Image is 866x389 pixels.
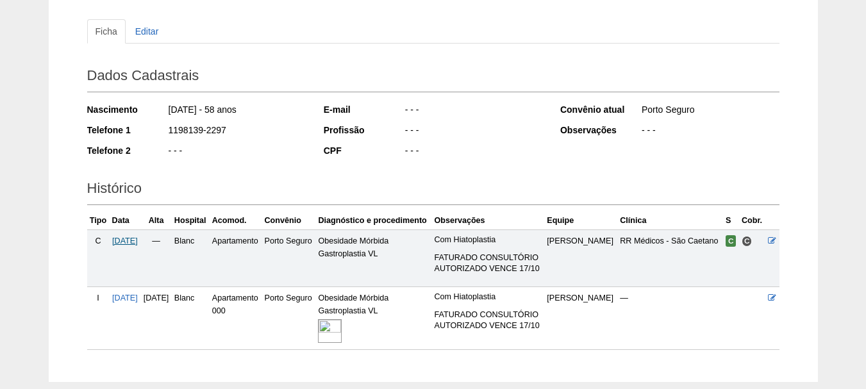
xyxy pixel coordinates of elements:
[315,211,431,230] th: Diagnóstico e procedimento
[544,229,617,286] td: [PERSON_NAME]
[324,124,404,137] div: Profissão
[87,63,779,92] h2: Dados Cadastrais
[640,103,779,119] div: Porto Seguro
[434,252,542,274] p: FATURADO CONSULTÓRIO AUTORIZADO VENCE 17/10
[112,294,138,302] a: [DATE]
[140,211,172,230] th: Alta
[640,124,779,140] div: - - -
[87,124,167,137] div: Telefone 1
[167,124,306,140] div: 1198139-2297
[87,103,167,116] div: Nascimento
[434,235,542,245] p: Com Hiatoplastia
[544,286,617,349] td: [PERSON_NAME]
[431,211,544,230] th: Observações
[560,124,640,137] div: Observações
[90,235,107,247] div: C
[210,286,262,349] td: Apartamento 000
[87,144,167,157] div: Telefone 2
[617,286,723,349] td: —
[404,144,543,160] div: - - -
[90,292,107,304] div: I
[324,103,404,116] div: E-mail
[172,229,210,286] td: Blanc
[739,211,765,230] th: Cobr.
[210,229,262,286] td: Apartamento
[144,294,169,302] span: [DATE]
[434,310,542,331] p: FATURADO CONSULTÓRIO AUTORIZADO VENCE 17/10
[324,144,404,157] div: CPF
[87,176,779,205] h2: Histórico
[617,211,723,230] th: Clínica
[167,144,306,160] div: - - -
[87,19,126,44] a: Ficha
[262,286,316,349] td: Porto Seguro
[560,103,640,116] div: Convênio atual
[112,236,138,245] a: [DATE]
[110,211,141,230] th: Data
[617,229,723,286] td: RR Médicos - São Caetano
[544,211,617,230] th: Equipe
[404,103,543,119] div: - - -
[315,286,431,349] td: Obesidade Mórbida Gastroplastia VL
[262,211,316,230] th: Convênio
[172,211,210,230] th: Hospital
[315,229,431,286] td: Obesidade Mórbida Gastroplastia VL
[127,19,167,44] a: Editar
[210,211,262,230] th: Acomod.
[726,235,737,247] span: Confirmada
[87,211,110,230] th: Tipo
[434,292,542,302] p: Com Hiatoplastia
[742,236,753,247] span: Consultório
[172,286,210,349] td: Blanc
[140,229,172,286] td: —
[723,211,739,230] th: S
[404,124,543,140] div: - - -
[262,229,316,286] td: Porto Seguro
[167,103,306,119] div: [DATE] - 58 anos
